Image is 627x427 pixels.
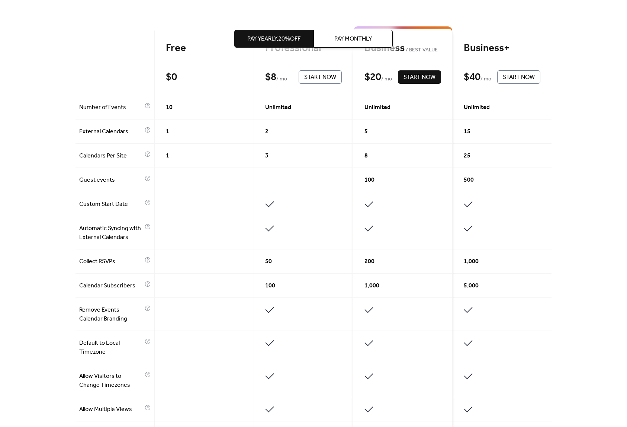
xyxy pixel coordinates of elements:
span: Calendar Subscribers [79,281,143,290]
span: / mo [276,75,287,84]
button: Pay Monthly [313,30,393,48]
span: 1,000 [464,257,479,266]
span: Pay Yearly, 20% off [247,35,300,44]
span: 100 [265,281,275,290]
span: 1 [166,152,169,160]
span: Number of Events [79,103,143,112]
span: 10 [166,103,173,112]
span: 1 [166,127,169,136]
span: Start Now [304,73,336,82]
span: 200 [364,257,374,266]
span: Allow Visitors to Change Timezones [79,372,143,390]
span: Unlimited [265,103,291,112]
span: Pay Monthly [334,35,372,44]
div: Free [166,42,242,55]
span: Custom Start Date [79,200,143,209]
span: Start Now [503,73,535,82]
button: Pay Yearly,20%off [234,30,313,48]
span: Automatic Syncing with External Calendars [79,224,143,242]
button: Start Now [497,70,540,84]
div: $ 40 [464,71,480,84]
button: Start Now [398,70,441,84]
span: 2 [265,127,269,136]
span: Calendars Per Site [79,152,143,160]
span: 25 [464,152,470,160]
span: 50 [265,257,272,266]
span: 500 [464,176,474,185]
div: $ 8 [265,71,276,84]
div: Business+ [464,42,540,55]
span: Collect RSVPs [79,257,143,266]
span: Start Now [403,73,435,82]
span: 1,000 [364,281,379,290]
span: 15 [464,127,470,136]
div: $ 20 [364,71,381,84]
span: / mo [480,75,491,84]
span: / mo [381,75,392,84]
span: Unlimited [364,103,390,112]
span: 3 [265,152,269,160]
span: 100 [364,176,374,185]
span: 5 [364,127,368,136]
span: External Calendars [79,127,143,136]
span: 5,000 [464,281,479,290]
span: Unlimited [464,103,490,112]
div: $ 0 [166,71,177,84]
span: BEST VALUE [405,46,438,55]
span: Default to Local Timezone [79,339,143,357]
span: Guest events [79,176,143,185]
div: Business [364,42,441,55]
span: 8 [364,152,368,160]
span: Remove Events Calendar Branding [79,306,143,324]
span: Allow Multiple Views [79,405,143,414]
